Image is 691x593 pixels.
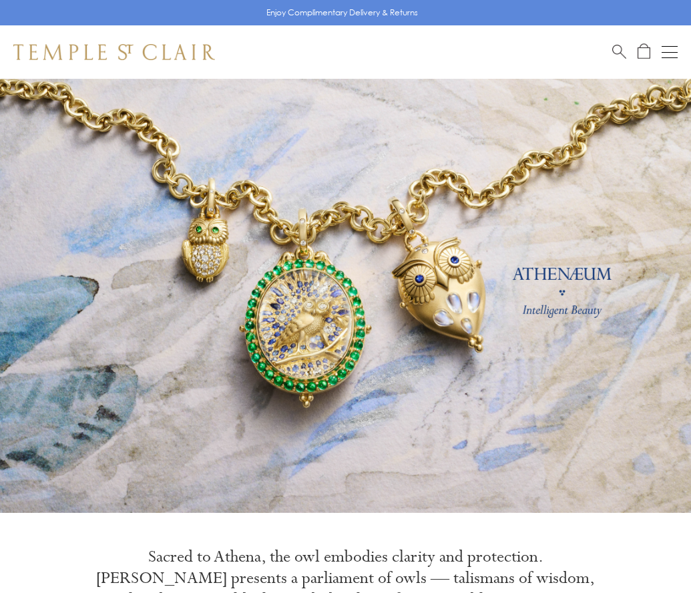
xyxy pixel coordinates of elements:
p: Enjoy Complimentary Delivery & Returns [266,6,418,19]
a: Open Shopping Bag [638,43,650,60]
a: Search [612,43,626,60]
img: Temple St. Clair [13,44,215,60]
button: Open navigation [662,44,678,60]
